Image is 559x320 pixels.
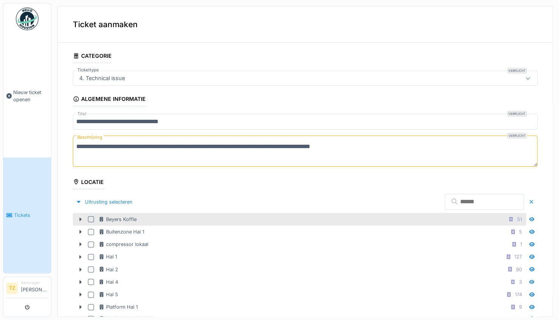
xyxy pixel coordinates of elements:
div: 3 [519,278,522,286]
div: Ticket aanmaken [58,6,553,43]
label: Titel [76,111,88,117]
div: 1 [520,241,522,248]
div: Aanvrager [21,280,48,286]
div: Locatie [73,176,104,189]
div: Buitenzone Hal 1 [99,228,144,235]
div: Categorie [73,50,112,63]
div: Platform Hal 1 [99,303,138,311]
div: 4. Technical issue [76,74,128,82]
a: TZ Aanvrager[PERSON_NAME] [6,280,48,298]
div: Verplicht [507,133,527,139]
li: [PERSON_NAME] [21,280,48,296]
div: Algemene informatie [73,93,146,106]
li: TZ [6,283,18,294]
div: Hal 1 [99,253,117,260]
div: 9 [519,303,522,311]
div: Uitrusting selecteren [73,197,136,207]
div: Verplicht [507,111,527,117]
span: Tickets [14,212,48,219]
div: 174 [515,291,522,298]
div: Hal 5 [99,291,118,298]
span: Nieuw ticket openen [13,89,48,103]
a: Nieuw ticket openen [3,34,51,158]
div: 51 [517,216,522,223]
div: 5 [519,228,522,235]
div: 90 [516,266,522,273]
div: Beyers Koffie [99,216,137,223]
div: compressor lokaal [99,241,148,248]
img: Badge_color-CXgf-gQk.svg [16,8,38,30]
div: 127 [514,253,522,260]
label: Tickettype [76,67,100,73]
label: Beschrijving [76,133,104,142]
div: Hal 2 [99,266,118,273]
a: Tickets [3,158,51,274]
div: Verplicht [507,68,527,74]
div: Hal 4 [99,278,118,286]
